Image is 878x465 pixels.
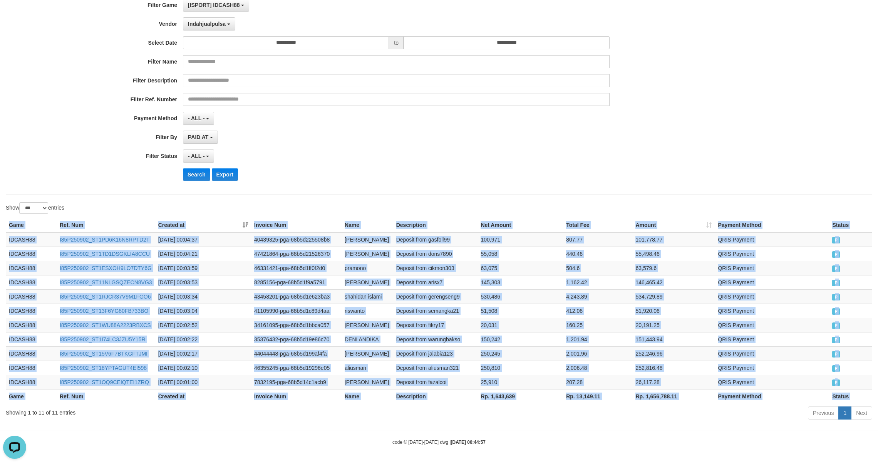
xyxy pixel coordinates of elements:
[342,346,393,361] td: [PERSON_NAME]
[342,261,393,275] td: pramono
[251,289,342,304] td: 43458201-pga-68b5d1e623ba3
[478,389,563,403] th: Rp. 1,643,639
[632,332,715,346] td: 151,443.94
[155,304,251,318] td: [DATE] 00:03:04
[393,247,478,261] td: Deposit from dons7890
[832,351,840,358] span: PAID
[829,389,872,403] th: Status
[715,289,829,304] td: QRIS Payment
[715,332,829,346] td: QRIS Payment
[155,346,251,361] td: [DATE] 00:02:17
[251,275,342,289] td: 8285156-pga-68b5d1f9a5791
[832,251,840,258] span: PAID
[563,218,632,232] th: Total Fee
[251,361,342,375] td: 46355245-pga-68b5d19296e05
[393,218,478,232] th: Description
[155,261,251,275] td: [DATE] 00:03:59
[715,275,829,289] td: QRIS Payment
[251,332,342,346] td: 35376432-pga-68b5d19e86c70
[183,168,210,181] button: Search
[342,304,393,318] td: riswanto
[251,346,342,361] td: 44044448-pga-68b5d199af4fa
[393,232,478,247] td: Deposit from gasfoll99
[342,289,393,304] td: shahidan islami
[60,351,147,357] a: I85P250902_ST15V6F7BTKGFTJMI
[60,365,147,371] a: I85P250902_ST18YPTAGUT4EI598
[838,406,851,420] a: 1
[478,232,563,247] td: 100,971
[478,289,563,304] td: 530,486
[342,375,393,389] td: [PERSON_NAME]
[715,346,829,361] td: QRIS Payment
[451,440,486,445] strong: [DATE] 00:44:57
[6,406,360,416] div: Showing 1 to 11 of 11 entries
[632,232,715,247] td: 101,778.77
[155,247,251,261] td: [DATE] 00:04:21
[632,275,715,289] td: 146,465.42
[251,304,342,318] td: 41105990-pga-68b5d1c89d4aa
[393,318,478,332] td: Deposit from fikry17
[60,279,152,285] a: I85P250902_ST11NLGSQZECN8VG3
[832,365,840,372] span: PAID
[188,153,205,159] span: - ALL -
[6,361,57,375] td: IDCASH88
[6,304,57,318] td: IDCASH88
[342,389,393,403] th: Name
[632,318,715,332] td: 20,191.25
[188,134,208,140] span: PAID AT
[60,379,149,385] a: I85P250902_ST1OQ9CEIQTEI1ZRQ
[393,375,478,389] td: Deposit from fazalcoi
[251,232,342,247] td: 40439325-pga-68b5d225508b8
[342,247,393,261] td: [PERSON_NAME]
[6,346,57,361] td: IDCASH88
[478,361,563,375] td: 250,810
[155,232,251,247] td: [DATE] 00:04:37
[715,389,829,403] th: Payment Method
[632,247,715,261] td: 55,498.46
[478,218,563,232] th: Net Amount
[715,361,829,375] td: QRIS Payment
[251,375,342,389] td: 7832195-pga-68b5d14c1acb9
[563,247,632,261] td: 440.46
[251,247,342,261] td: 47421864-pga-68b5d21526370
[393,304,478,318] td: Deposit from semangka21
[851,406,872,420] a: Next
[60,237,149,243] a: I85P250902_ST1PD6K16N8RPTD2T
[715,375,829,389] td: QRIS Payment
[183,17,235,30] button: Indahjualpulsa
[632,361,715,375] td: 252,816.48
[60,265,152,271] a: I85P250902_ST1ESXOH9LO7DTY6G
[563,304,632,318] td: 412.06
[393,261,478,275] td: Deposit from cikmon303
[808,406,839,420] a: Previous
[6,332,57,346] td: IDCASH88
[251,318,342,332] td: 34161095-pga-68b5d1bbca057
[478,318,563,332] td: 20,031
[632,346,715,361] td: 252,246.96
[188,115,205,121] span: - ALL -
[60,251,150,257] a: I85P250902_ST1TD1DSGKLIA8CCU
[563,275,632,289] td: 1,162.42
[389,36,404,49] span: to
[342,218,393,232] th: Name
[6,232,57,247] td: IDCASH88
[832,322,840,329] span: PAID
[57,389,155,403] th: Ref. Num
[60,294,151,300] a: I85P250902_ST1RJCR37V9M1FGO6
[342,232,393,247] td: [PERSON_NAME]
[251,218,342,232] th: Invoice Num
[6,218,57,232] th: Game
[183,149,214,163] button: - ALL -
[6,289,57,304] td: IDCASH88
[155,332,251,346] td: [DATE] 00:02:22
[155,218,251,232] th: Created at: activate to sort column ascending
[393,275,478,289] td: Deposit from arisx7
[57,218,155,232] th: Ref. Num
[715,318,829,332] td: QRIS Payment
[563,232,632,247] td: 807.77
[393,346,478,361] td: Deposit from jalabia123
[251,389,342,403] th: Invoice Num
[832,308,840,315] span: PAID
[342,275,393,289] td: [PERSON_NAME]
[183,112,214,125] button: - ALL -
